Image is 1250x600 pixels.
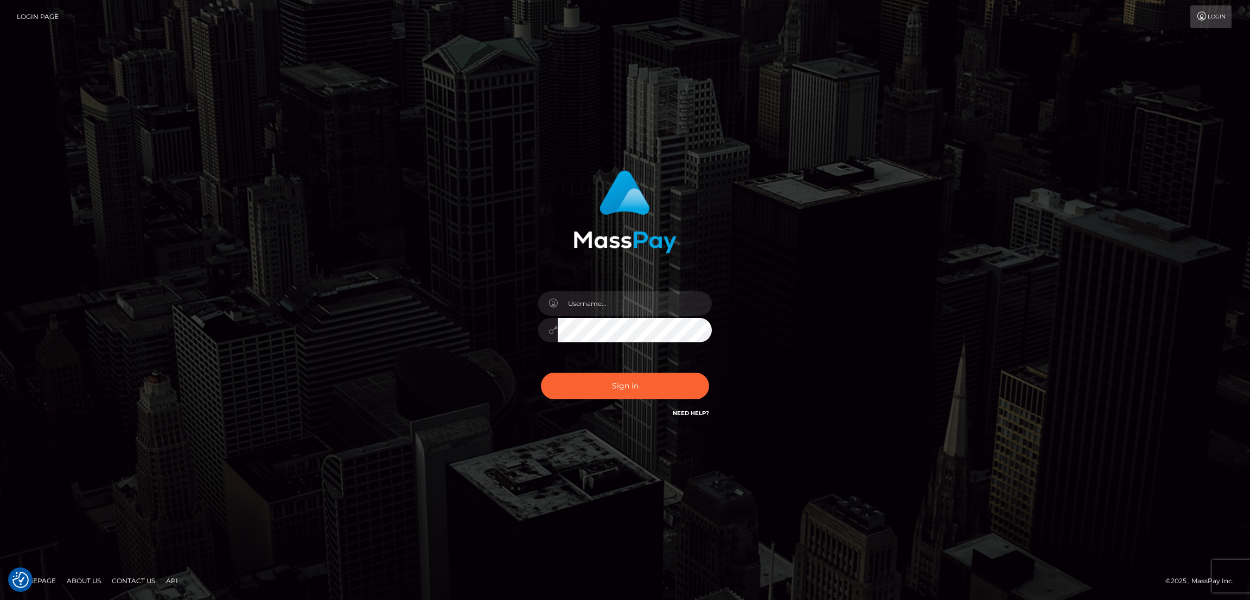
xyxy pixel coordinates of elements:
[12,572,60,589] a: Homepage
[12,572,29,588] img: Revisit consent button
[17,5,59,28] a: Login Page
[12,572,29,588] button: Consent Preferences
[558,291,712,316] input: Username...
[162,572,182,589] a: API
[1165,575,1242,587] div: © 2025 , MassPay Inc.
[673,410,709,417] a: Need Help?
[541,373,709,399] button: Sign in
[1190,5,1232,28] a: Login
[107,572,160,589] a: Contact Us
[573,170,677,253] img: MassPay Login
[62,572,105,589] a: About Us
